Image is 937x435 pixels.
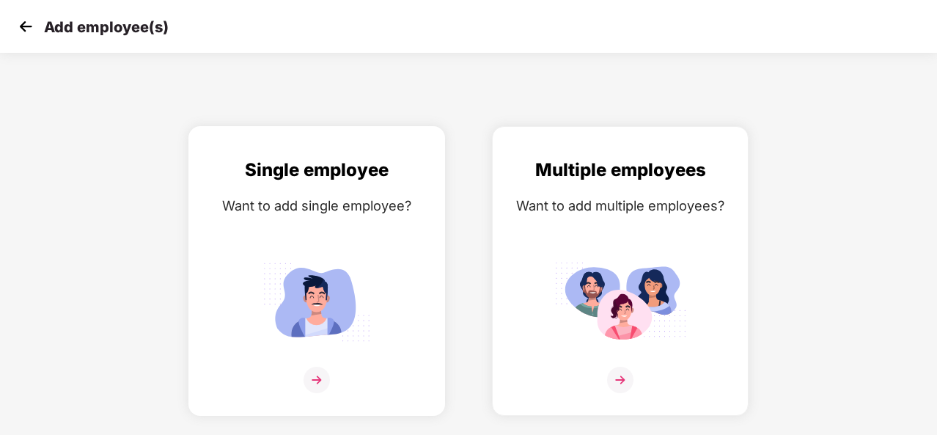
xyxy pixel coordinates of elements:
[507,195,733,216] div: Want to add multiple employees?
[251,256,383,348] img: svg+xml;base64,PHN2ZyB4bWxucz0iaHR0cDovL3d3dy53My5vcmcvMjAwMC9zdmciIGlkPSJTaW5nbGVfZW1wbG95ZWUiIH...
[204,156,430,184] div: Single employee
[15,15,37,37] img: svg+xml;base64,PHN2ZyB4bWxucz0iaHR0cDovL3d3dy53My5vcmcvMjAwMC9zdmciIHdpZHRoPSIzMCIgaGVpZ2h0PSIzMC...
[204,195,430,216] div: Want to add single employee?
[554,256,686,348] img: svg+xml;base64,PHN2ZyB4bWxucz0iaHR0cDovL3d3dy53My5vcmcvMjAwMC9zdmciIGlkPSJNdWx0aXBsZV9lbXBsb3llZS...
[304,367,330,393] img: svg+xml;base64,PHN2ZyB4bWxucz0iaHR0cDovL3d3dy53My5vcmcvMjAwMC9zdmciIHdpZHRoPSIzNiIgaGVpZ2h0PSIzNi...
[507,156,733,184] div: Multiple employees
[607,367,633,393] img: svg+xml;base64,PHN2ZyB4bWxucz0iaHR0cDovL3d3dy53My5vcmcvMjAwMC9zdmciIHdpZHRoPSIzNiIgaGVpZ2h0PSIzNi...
[44,18,169,36] p: Add employee(s)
